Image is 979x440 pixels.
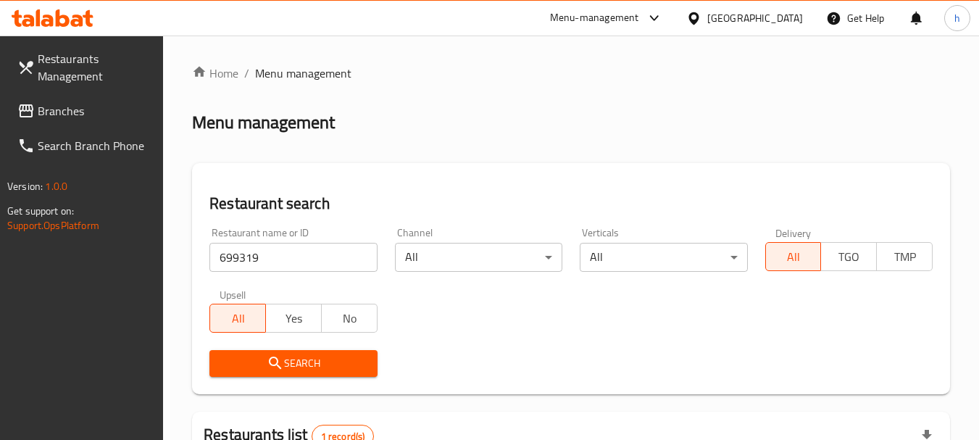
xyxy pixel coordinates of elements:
span: Yes [272,308,316,329]
span: h [954,10,960,26]
div: All [395,243,562,272]
label: Delivery [775,228,812,238]
a: Support.OpsPlatform [7,216,99,235]
h2: Restaurant search [209,193,933,215]
button: TMP [876,242,933,271]
span: All [216,308,260,329]
button: Search [209,350,377,377]
span: Restaurants Management [38,50,152,85]
span: No [328,308,372,329]
button: TGO [820,242,877,271]
a: Branches [6,94,164,128]
label: Upsell [220,289,246,299]
span: TGO [827,246,871,267]
span: All [772,246,816,267]
nav: breadcrumb [192,65,950,82]
div: [GEOGRAPHIC_DATA] [707,10,803,26]
span: Menu management [255,65,351,82]
div: Menu-management [550,9,639,27]
button: Yes [265,304,322,333]
span: Search [221,354,365,373]
span: Branches [38,102,152,120]
span: Version: [7,177,43,196]
button: All [765,242,822,271]
a: Search Branch Phone [6,128,164,163]
button: All [209,304,266,333]
input: Search for restaurant name or ID.. [209,243,377,272]
a: Restaurants Management [6,41,164,94]
a: Home [192,65,238,82]
div: All [580,243,747,272]
li: / [244,65,249,82]
span: Search Branch Phone [38,137,152,154]
span: TMP [883,246,927,267]
span: Get support on: [7,202,74,220]
span: 1.0.0 [45,177,67,196]
h2: Menu management [192,111,335,134]
button: No [321,304,378,333]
